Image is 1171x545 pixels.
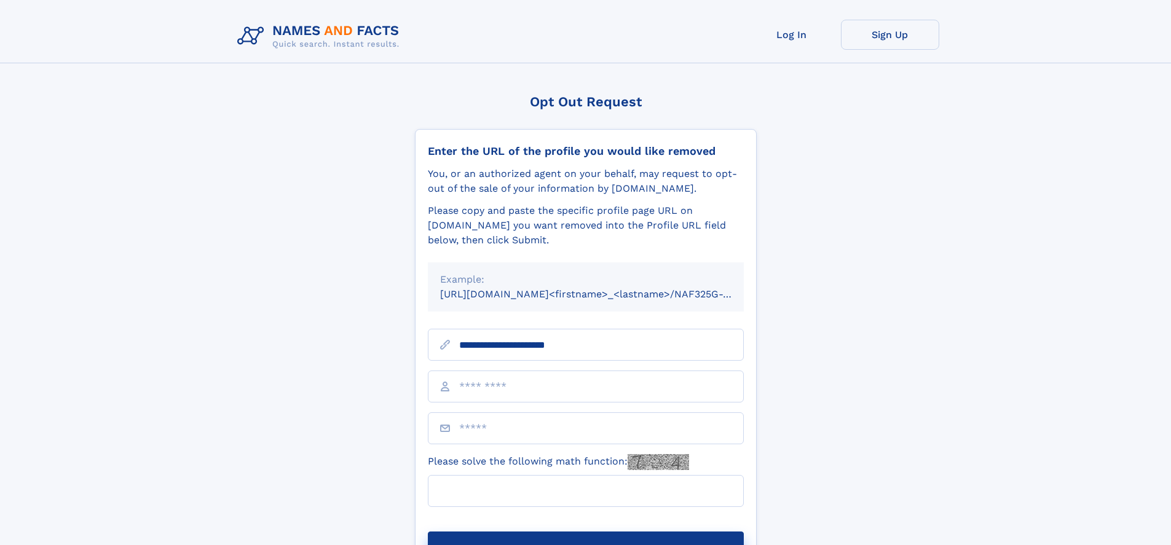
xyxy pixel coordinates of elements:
img: Logo Names and Facts [232,20,409,53]
label: Please solve the following math function: [428,454,689,470]
div: You, or an authorized agent on your behalf, may request to opt-out of the sale of your informatio... [428,167,744,196]
div: Opt Out Request [415,94,757,109]
a: Log In [743,20,841,50]
div: Please copy and paste the specific profile page URL on [DOMAIN_NAME] you want removed into the Pr... [428,203,744,248]
div: Example: [440,272,731,287]
small: [URL][DOMAIN_NAME]<firstname>_<lastname>/NAF325G-xxxxxxxx [440,288,767,300]
a: Sign Up [841,20,939,50]
div: Enter the URL of the profile you would like removed [428,144,744,158]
